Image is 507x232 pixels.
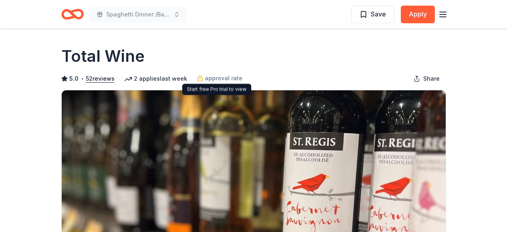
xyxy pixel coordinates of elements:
[407,71,446,87] button: Share
[401,6,435,23] button: Apply
[351,6,394,23] button: Save
[124,74,187,83] div: 2 applies last week
[423,74,440,83] span: Share
[106,10,170,19] span: Spaghetti Dinner /Basket Raffle
[90,6,186,22] button: Spaghetti Dinner /Basket Raffle
[81,75,83,82] span: •
[86,74,115,83] button: 52reviews
[69,74,79,83] span: 5.0
[371,9,386,19] span: Save
[205,73,242,83] span: approval rate
[182,84,251,95] div: Start free Pro trial to view
[197,73,242,83] a: approval rate
[61,5,84,24] a: Home
[61,45,145,67] h1: Total Wine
